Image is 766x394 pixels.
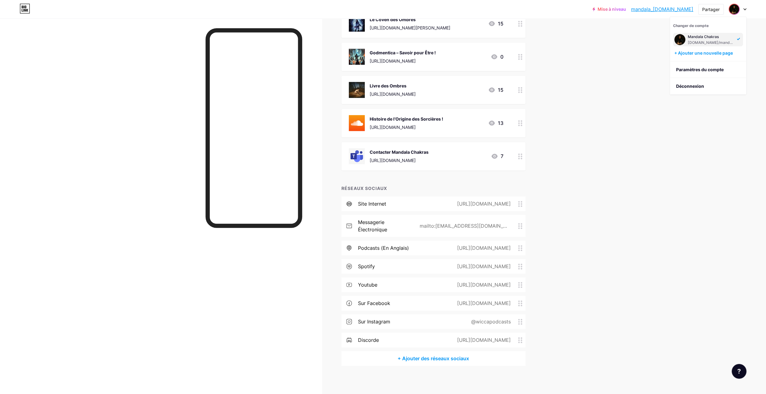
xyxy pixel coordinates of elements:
[670,78,746,95] li: Déconnexion
[447,336,518,344] div: [URL][DOMAIN_NAME]
[341,351,525,366] div: + Ajouter des réseaux sociaux
[631,6,693,13] a: mandala_[DOMAIN_NAME]
[598,7,626,12] font: Mise à niveau
[447,263,518,270] div: [URL][DOMAIN_NAME]
[349,148,365,164] img: Contacter Mandala Chakras
[358,318,390,325] div: Sur Instagram
[370,157,429,164] div: [URL][DOMAIN_NAME]
[370,25,450,31] div: [URL][DOMAIN_NAME][PERSON_NAME]
[498,86,503,94] font: 15
[370,91,416,97] div: [URL][DOMAIN_NAME]
[501,153,503,160] font: 7
[498,119,503,127] font: 13
[702,6,720,13] div: Partager
[370,83,416,89] div: Livre des Ombres
[358,244,409,252] div: Podcasts (en anglais)
[370,124,443,130] div: [URL][DOMAIN_NAME]
[674,50,743,56] div: + Ajouter une nouvelle page
[447,244,518,252] div: [URL][DOMAIN_NAME]
[729,4,739,14] img: mandala_chakras
[370,149,429,155] div: Contacter Mandala Chakras
[498,20,503,27] font: 15
[688,34,735,39] div: Mandala Chakras
[349,115,365,131] img: Histoire de l’Origine des Sorcières !
[341,185,525,191] div: RÉSEAUX SOCIAUX
[673,23,709,28] span: Changer de compte
[358,263,375,270] div: Spotify
[500,53,503,60] font: 0
[358,299,390,307] div: Sur Facebook
[447,200,518,207] div: [URL][DOMAIN_NAME]
[349,82,365,98] img: Livre des Ombres
[349,49,365,65] img: Godmentica – Savoir pour Être !
[447,281,518,288] div: [URL][DOMAIN_NAME]
[461,318,518,325] div: @wiccapodcasts
[370,16,450,23] div: Le Coven des Ombres
[370,49,436,56] div: Godmentica – Savoir pour Être !
[447,299,518,307] div: [URL][DOMAIN_NAME]
[688,40,735,45] div: [DOMAIN_NAME]/mandala_chakras
[358,218,410,233] div: Messagerie électronique
[370,58,436,64] div: [URL][DOMAIN_NAME]
[370,116,443,122] div: Histoire de l’Origine des Sorcières !
[670,61,746,78] a: Paramètres du compte
[410,222,518,230] div: mailto:[EMAIL_ADDRESS][DOMAIN_NAME]
[674,34,685,45] img: mandala_chakras
[358,281,377,288] div: Youtube
[358,336,379,344] div: discorde
[349,16,365,32] img: Le Coven des Ombres
[358,200,386,207] div: site internet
